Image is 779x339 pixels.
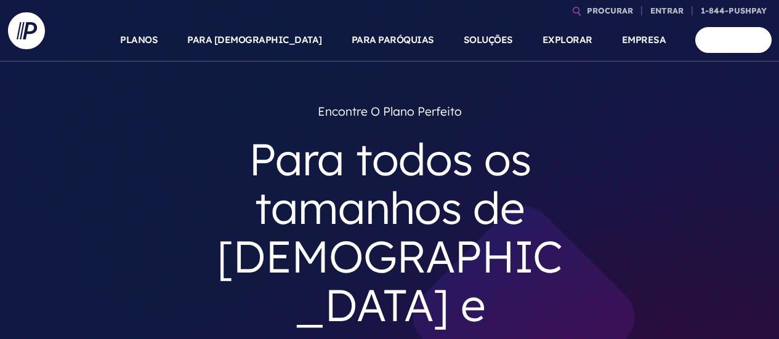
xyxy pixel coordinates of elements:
font: ENTRAR [650,6,684,15]
a: COMEÇAR [695,27,772,52]
font: PARA PARÓQUIAS [352,34,434,46]
font: PLANOS [120,34,158,46]
a: PARA [DEMOGRAPHIC_DATA] [187,18,322,62]
a: PARA PARÓQUIAS [352,18,434,62]
a: SOLUÇÕES [464,18,513,62]
a: EMPRESA [622,18,666,62]
font: 1-844-PUSHPAY [701,6,767,15]
font: PARA [DEMOGRAPHIC_DATA] [187,34,322,46]
font: PROCURAR [587,6,633,15]
font: EMPRESA [622,34,666,46]
font: EXPLORAR [543,34,592,46]
font: Encontre o plano perfeito [318,104,462,119]
a: EXPLORAR [543,18,592,62]
a: PLANOS [120,18,158,62]
font: COMEÇAR [711,34,756,46]
font: SOLUÇÕES [464,34,513,46]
